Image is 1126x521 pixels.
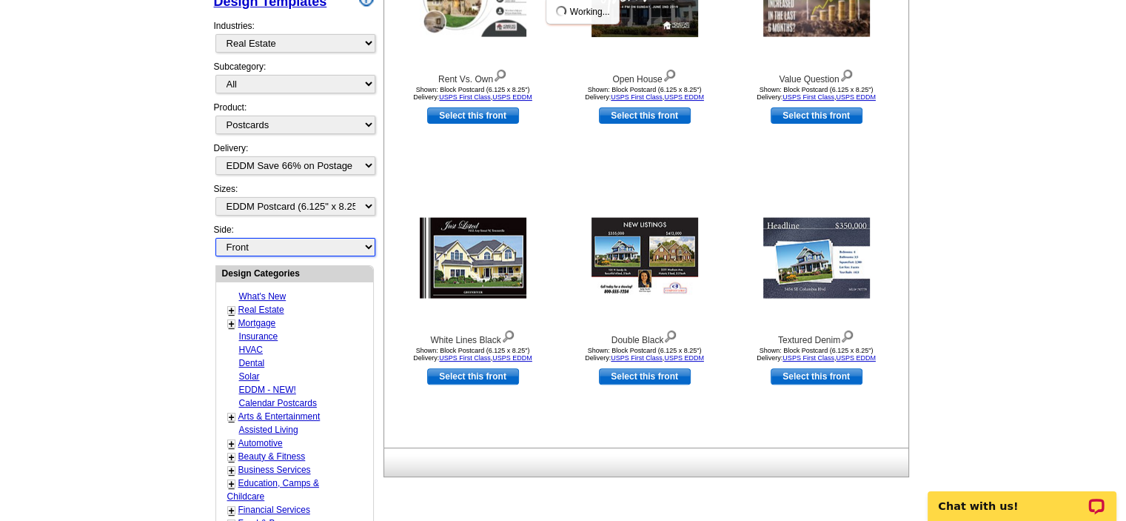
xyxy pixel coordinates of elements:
a: Real Estate [238,305,284,315]
a: Solar [239,371,260,382]
a: + [229,305,235,316]
a: USPS First Class [439,354,491,362]
div: Shown: Block Postcard (6.125 x 8.25") Delivery: , [392,347,554,362]
div: Shown: Block Postcard (6.125 x 8.25") Delivery: , [563,86,726,101]
a: Education, Camps & Childcare [227,478,319,502]
img: White Lines Black [420,217,526,298]
div: Shown: Block Postcard (6.125 x 8.25") Delivery: , [563,347,726,362]
a: USPS First Class [782,93,834,101]
a: use this design [599,107,691,124]
a: Arts & Entertainment [238,411,321,422]
a: USPS First Class [611,354,663,362]
a: USPS First Class [611,93,663,101]
img: loading... [555,5,567,17]
a: + [229,505,235,517]
a: + [229,451,235,463]
a: use this design [599,368,691,385]
a: Dental [239,358,265,368]
a: + [229,465,235,477]
div: Industries: [214,12,374,60]
img: view design details [840,66,854,82]
a: + [229,411,235,423]
a: USPS EDDM [836,354,876,362]
a: Mortgage [238,318,276,328]
a: Automotive [238,438,283,448]
a: HVAC [239,345,263,355]
a: USPS EDDM [492,354,532,362]
a: Beauty & Fitness [238,451,306,462]
div: Product: [214,101,374,142]
div: Open House [563,66,726,86]
a: + [229,478,235,490]
a: USPS EDDM [664,354,704,362]
a: Insurance [239,331,278,342]
img: view design details [663,327,677,343]
a: USPS EDDM [492,93,532,101]
div: Subcategory: [214,60,374,101]
div: Shown: Block Postcard (6.125 x 8.25") Delivery: , [735,347,898,362]
div: Design Categories [216,266,373,280]
a: Business Services [238,465,311,475]
a: USPS EDDM [836,93,876,101]
div: Textured Denim [735,327,898,347]
img: view design details [501,327,515,343]
a: + [229,438,235,450]
a: EDDM - NEW! [239,385,296,395]
a: + [229,318,235,330]
a: Assisted Living [239,425,298,435]
div: Side: [214,223,374,258]
a: use this design [771,368,862,385]
div: Sizes: [214,182,374,223]
img: view design details [663,66,677,82]
a: What's New [239,291,286,302]
div: Shown: Block Postcard (6.125 x 8.25") Delivery: , [392,86,554,101]
a: use this design [427,368,519,385]
a: Financial Services [238,505,310,515]
div: Rent Vs. Own [392,66,554,86]
div: Delivery: [214,142,374,182]
img: view design details [493,66,507,82]
a: USPS EDDM [664,93,704,101]
iframe: LiveChat chat widget [918,474,1126,521]
div: Shown: Block Postcard (6.125 x 8.25") Delivery: , [735,86,898,101]
a: USPS First Class [439,93,491,101]
div: Double Black [563,327,726,347]
img: Textured Denim [763,217,870,298]
a: USPS First Class [782,354,834,362]
img: Double Black [592,217,698,298]
div: White Lines Black [392,327,554,347]
div: Value Question [735,66,898,86]
img: view design details [840,327,854,343]
a: use this design [771,107,862,124]
a: use this design [427,107,519,124]
a: Calendar Postcards [239,398,317,408]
